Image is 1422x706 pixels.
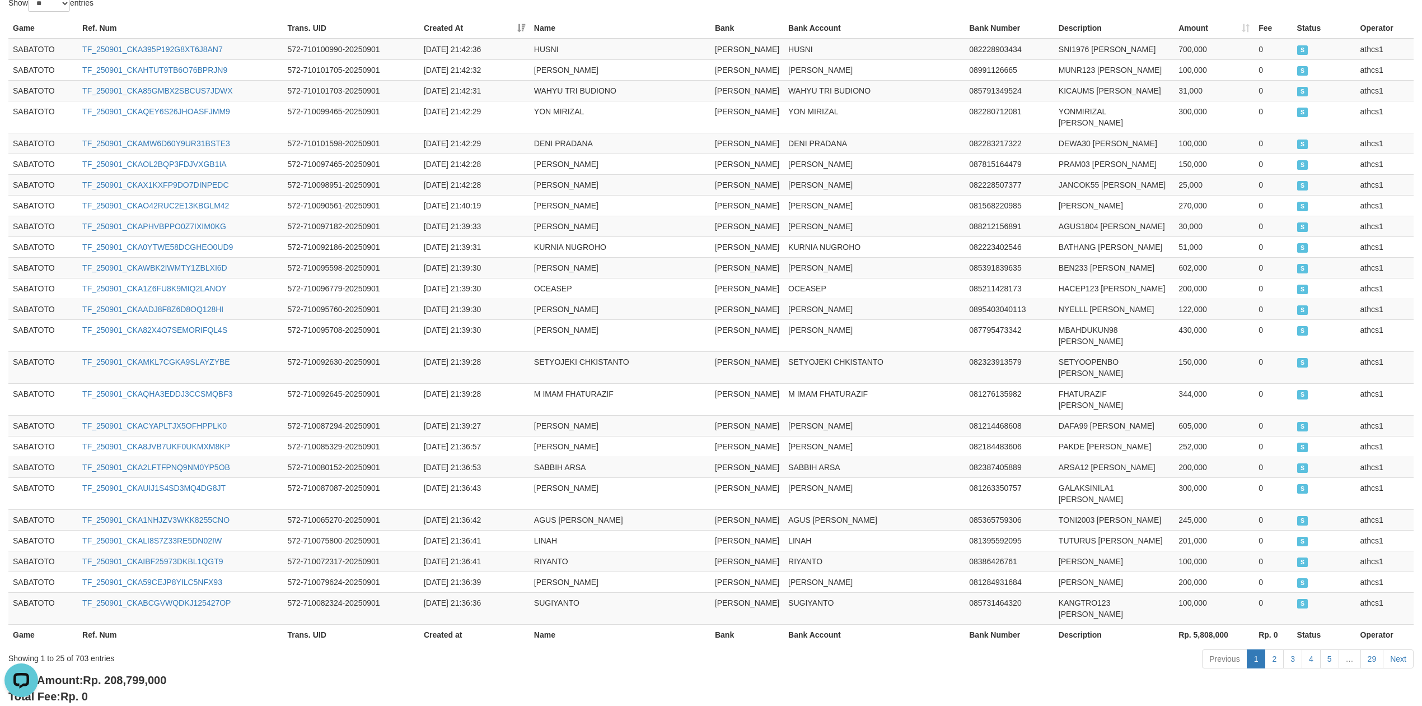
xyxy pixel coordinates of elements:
[530,415,710,436] td: [PERSON_NAME]
[965,415,1054,436] td: 081214468608
[1174,457,1254,477] td: 200,000
[1174,59,1254,80] td: 100,000
[1360,649,1384,668] a: 29
[419,351,530,383] td: [DATE] 21:39:28
[78,18,283,39] th: Ref. Num
[1356,154,1414,174] td: athcs1
[1174,278,1254,299] td: 200,000
[710,319,784,351] td: [PERSON_NAME]
[1054,257,1174,278] td: BEN233 [PERSON_NAME]
[1283,649,1302,668] a: 3
[1254,80,1292,101] td: 0
[1174,477,1254,509] td: 300,000
[1356,457,1414,477] td: athcs1
[1302,649,1321,668] a: 4
[82,243,233,252] a: TF_250901_CKA0YTWE58DCGHEO0UD9
[8,174,78,195] td: SABATOTO
[530,278,710,299] td: OCEASEP
[283,101,419,133] td: 572-710099465-20250901
[710,80,784,101] td: [PERSON_NAME]
[1174,415,1254,436] td: 605,000
[530,216,710,236] td: [PERSON_NAME]
[1202,649,1247,668] a: Previous
[419,39,530,60] td: [DATE] 21:42:36
[1356,80,1414,101] td: athcs1
[419,133,530,154] td: [DATE] 21:42:29
[1174,133,1254,154] td: 100,000
[710,351,784,383] td: [PERSON_NAME]
[1297,66,1308,76] span: SUCCESS
[82,107,230,116] a: TF_250901_CKAQEY6S26JHOASFJMM9
[419,174,530,195] td: [DATE] 21:42:28
[82,222,226,231] a: TF_250901_CKAPHVBPPO0Z7IXIM0KG
[784,80,965,101] td: WAHYU TRI BUDIONO
[1054,101,1174,133] td: YONMIRIZAL [PERSON_NAME]
[1297,108,1308,117] span: SUCCESS
[283,195,419,216] td: 572-710090561-20250901
[1356,278,1414,299] td: athcs1
[419,278,530,299] td: [DATE] 21:39:30
[1297,463,1308,473] span: SUCCESS
[530,101,710,133] td: YON MIRIZAL
[419,18,530,39] th: Created At: activate to sort column ascending
[784,457,965,477] td: SABBIH ARSA
[8,18,78,39] th: Game
[530,195,710,216] td: [PERSON_NAME]
[1356,383,1414,415] td: athcs1
[82,66,227,75] a: TF_250901_CKAHTUT9TB6O76BPRJN9
[965,257,1054,278] td: 085391839635
[530,436,710,457] td: [PERSON_NAME]
[283,299,419,319] td: 572-710095760-20250901
[965,351,1054,383] td: 082323913579
[1254,299,1292,319] td: 0
[1054,477,1174,509] td: GALAKSINILA1 [PERSON_NAME]
[8,195,78,216] td: SABATOTO
[710,257,784,278] td: [PERSON_NAME]
[710,509,784,530] td: [PERSON_NAME]
[82,536,222,545] a: TF_250901_CKALI8S7Z33RE5DN02IW
[784,236,965,257] td: KURNIA NUGROHO
[1254,415,1292,436] td: 0
[784,436,965,457] td: [PERSON_NAME]
[965,457,1054,477] td: 082387405889
[1254,154,1292,174] td: 0
[82,463,230,472] a: TF_250901_CKA2LFTFPNQ9NM0YP5OB
[530,236,710,257] td: KURNIA NUGROHO
[1356,319,1414,351] td: athcs1
[283,18,419,39] th: Trans. UID
[419,299,530,319] td: [DATE] 21:39:30
[283,351,419,383] td: 572-710092630-20250901
[1174,257,1254,278] td: 602,000
[965,299,1054,319] td: 0895403040113
[283,39,419,60] td: 572-710100990-20250901
[1054,174,1174,195] td: JANCOK55 [PERSON_NAME]
[1297,87,1308,96] span: SUCCESS
[283,278,419,299] td: 572-710096779-20250901
[1054,299,1174,319] td: NYELLL [PERSON_NAME]
[710,477,784,509] td: [PERSON_NAME]
[1356,299,1414,319] td: athcs1
[710,236,784,257] td: [PERSON_NAME]
[1297,390,1308,400] span: SUCCESS
[419,154,530,174] td: [DATE] 21:42:28
[283,154,419,174] td: 572-710097465-20250901
[1054,154,1174,174] td: PRAM03 [PERSON_NAME]
[283,133,419,154] td: 572-710101598-20250901
[419,509,530,530] td: [DATE] 21:36:42
[1174,39,1254,60] td: 700,000
[1356,351,1414,383] td: athcs1
[1054,436,1174,457] td: PAKDE [PERSON_NAME]
[8,509,78,530] td: SABATOTO
[530,509,710,530] td: AGUS [PERSON_NAME]
[1054,133,1174,154] td: DEWA30 [PERSON_NAME]
[530,299,710,319] td: [PERSON_NAME]
[710,457,784,477] td: [PERSON_NAME]
[1356,257,1414,278] td: athcs1
[965,59,1054,80] td: 08991126665
[530,59,710,80] td: [PERSON_NAME]
[1174,299,1254,319] td: 122,000
[965,154,1054,174] td: 087815164479
[1297,484,1308,494] span: SUCCESS
[965,236,1054,257] td: 082223402546
[530,319,710,351] td: [PERSON_NAME]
